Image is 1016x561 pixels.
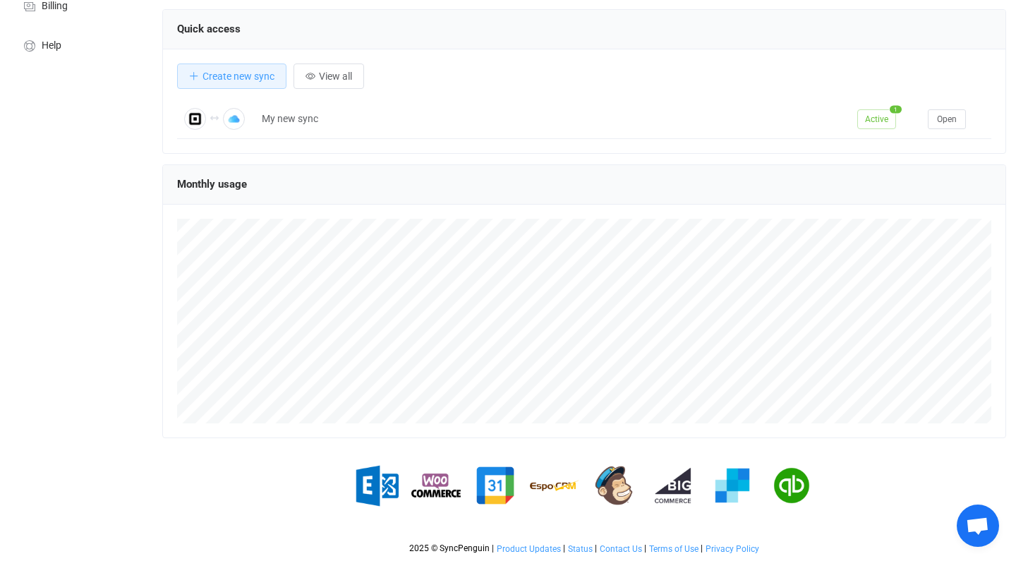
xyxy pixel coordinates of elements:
a: Status [567,544,593,554]
span: | [644,543,646,553]
img: Square Customers [184,108,206,130]
a: Product Updates [496,544,562,554]
span: Active [857,109,896,129]
button: Open [928,109,966,129]
img: Apple iCloud Contacts [223,108,245,130]
a: Terms of Use [648,544,699,554]
img: exchange.png [352,461,401,510]
div: My new sync [255,111,850,127]
a: Contact Us [599,544,643,554]
span: | [595,543,597,553]
span: Contact Us [600,544,642,554]
span: Quick access [177,23,241,35]
span: Terms of Use [649,544,698,554]
button: View all [294,64,364,89]
img: espo-crm.png [530,461,579,510]
a: Open [928,113,966,124]
span: Help [42,40,61,52]
a: Help [7,25,148,64]
span: Billing [42,1,68,12]
img: woo-commerce.png [411,461,461,510]
span: Privacy Policy [706,544,759,554]
span: | [492,543,494,553]
span: View all [319,71,352,82]
button: Create new sync [177,64,286,89]
span: Open [937,114,957,124]
img: mailchimp.png [589,461,639,510]
span: | [701,543,703,553]
span: Product Updates [497,544,561,554]
span: Status [568,544,593,554]
span: Create new sync [202,71,274,82]
a: Privacy Policy [705,544,760,554]
img: sendgrid.png [708,461,757,510]
span: 1 [890,105,902,113]
div: Open chat [957,505,999,547]
span: Monthly usage [177,178,247,191]
span: 2025 © SyncPenguin [409,543,490,553]
img: quickbooks.png [767,461,816,510]
span: | [563,543,565,553]
img: big-commerce.png [648,461,698,510]
img: google.png [471,461,520,510]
